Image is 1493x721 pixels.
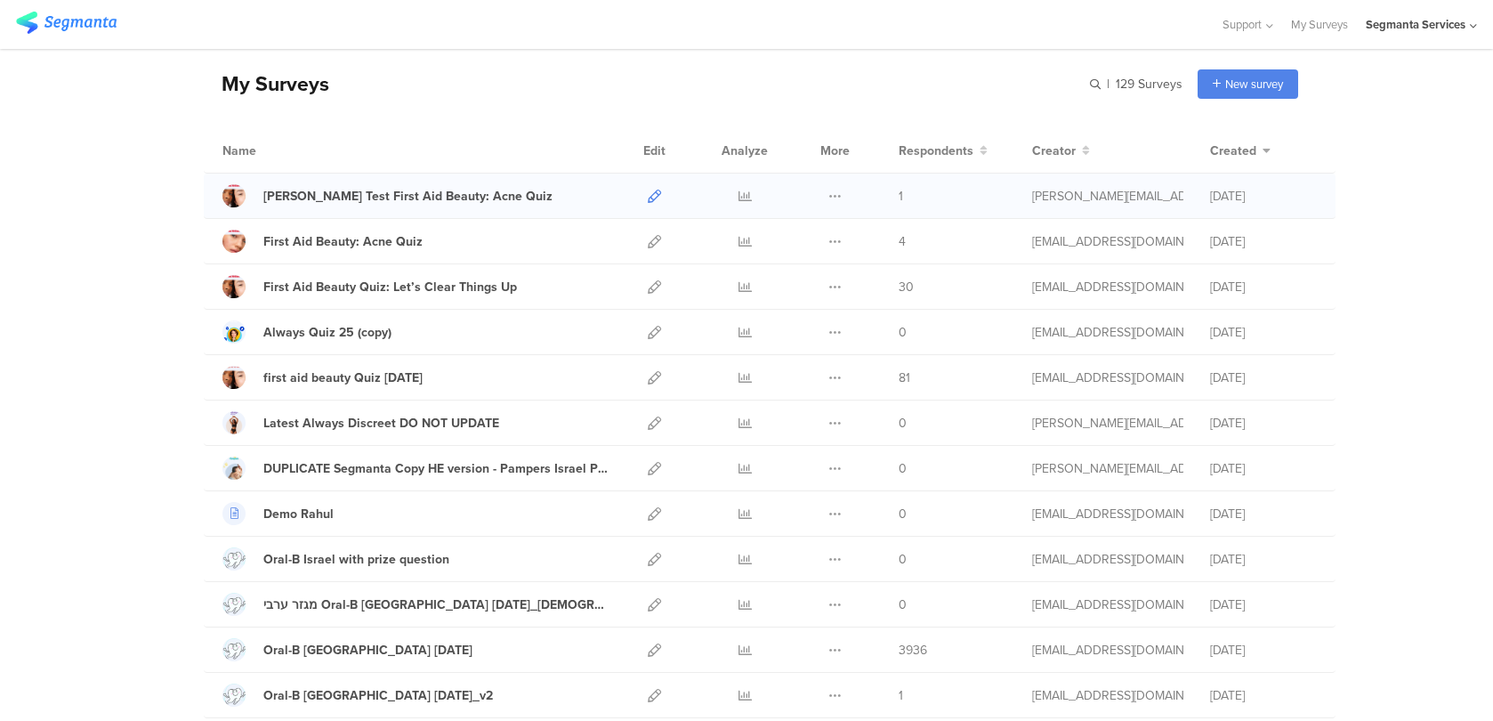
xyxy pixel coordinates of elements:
span: 0 [899,459,907,478]
div: gillat@segmanta.com [1032,323,1183,342]
span: Created [1210,142,1256,160]
div: eliran@segmanta.com [1032,278,1183,296]
a: Latest Always Discreet DO NOT UPDATE [222,411,499,434]
div: [DATE] [1210,369,1317,387]
div: [DATE] [1210,505,1317,523]
span: 0 [899,414,907,433]
span: Respondents [899,142,973,160]
div: First Aid Beauty: Acne Quiz [263,232,423,251]
div: Demo Rahul [263,505,334,523]
a: First Aid Beauty Quiz: Let’s Clear Things Up [222,275,517,298]
div: [DATE] [1210,187,1317,206]
span: 129 Surveys [1116,75,1182,93]
div: riel@segmanta.com [1032,414,1183,433]
button: Created [1210,142,1271,160]
span: Creator [1032,142,1076,160]
span: 4 [899,232,906,251]
div: shai@segmanta.com [1032,505,1183,523]
div: riel@segmanta.com [1032,459,1183,478]
a: Oral-B Israel with prize question [222,547,449,571]
span: 0 [899,550,907,569]
div: Segmanta Services [1366,16,1465,33]
div: DUPLICATE Segmanta Copy HE version - Pampers Israel Product Recommender [263,459,609,478]
button: Respondents [899,142,988,160]
div: [DATE] [1210,595,1317,614]
div: Always Quiz 25 (copy) [263,323,391,342]
span: 3936 [899,641,927,660]
span: 30 [899,278,914,296]
div: First Aid Beauty Quiz: Let’s Clear Things Up [263,278,517,296]
div: [DATE] [1210,459,1317,478]
div: Oral-B Israel with prize question [263,550,449,569]
a: Always Quiz 25 (copy) [222,320,391,344]
button: Creator [1032,142,1090,160]
a: first aid beauty Quiz [DATE] [222,366,423,389]
a: First Aid Beauty: Acne Quiz [222,230,423,253]
div: Edit [635,128,674,173]
div: Name [222,142,329,160]
div: Oral-B Israel Dec 2024 [263,641,472,660]
div: riel@segmanta.com [1032,187,1183,206]
div: Oral-B Israel Dec 2024_v2 [263,686,493,705]
div: Riel Test First Aid Beauty: Acne Quiz [263,187,553,206]
a: Demo Rahul [222,502,334,525]
a: מגזר ערבי Oral-B [GEOGRAPHIC_DATA] [DATE]_[DEMOGRAPHIC_DATA] Version [222,593,609,616]
a: Oral-B [GEOGRAPHIC_DATA] [DATE] [222,638,472,661]
span: New survey [1225,76,1283,93]
div: [DATE] [1210,641,1317,660]
div: eliran@segmanta.com [1032,595,1183,614]
span: 1 [899,187,903,206]
div: [DATE] [1210,686,1317,705]
span: Support [1223,16,1262,33]
div: My Surveys [204,69,329,99]
a: Oral-B [GEOGRAPHIC_DATA] [DATE]_v2 [222,684,493,707]
span: 81 [899,369,910,387]
div: מגזר ערבי Oral-B Israel Dec 2024_Female Version [263,595,609,614]
div: [DATE] [1210,278,1317,296]
span: 0 [899,505,907,523]
img: segmanta logo [16,12,117,34]
div: More [816,128,854,173]
span: 0 [899,323,907,342]
div: Analyze [718,128,771,173]
div: [DATE] [1210,550,1317,569]
div: Latest Always Discreet DO NOT UPDATE [263,414,499,433]
div: shai@segmanta.com [1032,686,1183,705]
div: shai@segmanta.com [1032,550,1183,569]
div: channelle@segmanta.com [1032,232,1183,251]
div: [DATE] [1210,232,1317,251]
span: 1 [899,686,903,705]
div: eliran@segmanta.com [1032,641,1183,660]
div: first aid beauty Quiz July 25 [263,369,423,387]
span: 0 [899,595,907,614]
div: [DATE] [1210,323,1317,342]
a: [PERSON_NAME] Test First Aid Beauty: Acne Quiz [222,184,553,207]
a: DUPLICATE Segmanta Copy HE version - Pampers Israel Product Recommender [222,457,609,480]
div: eliran@segmanta.com [1032,369,1183,387]
span: | [1104,75,1112,93]
div: [DATE] [1210,414,1317,433]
